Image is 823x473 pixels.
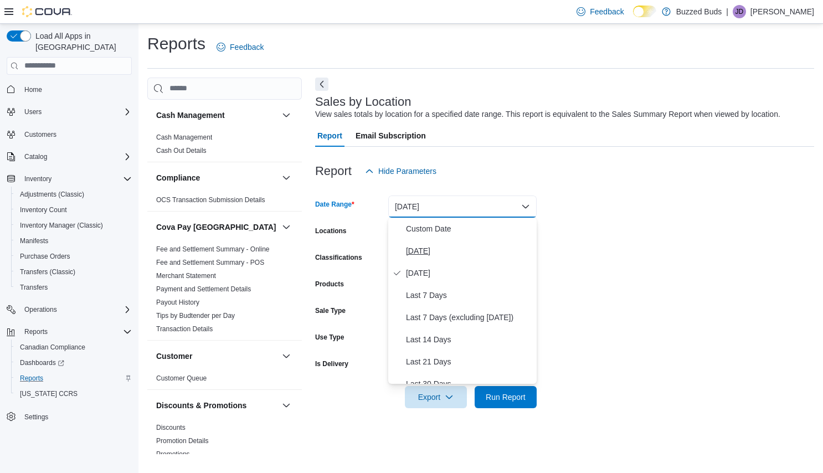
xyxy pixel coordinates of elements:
h3: Sales by Location [315,95,411,109]
button: Canadian Compliance [11,340,136,355]
span: Custom Date [406,222,532,235]
a: Payment and Settlement Details [156,285,251,293]
button: Compliance [280,171,293,184]
img: Cova [22,6,72,17]
span: Inventory Count [20,205,67,214]
span: Purchase Orders [20,252,70,261]
span: Users [20,105,132,119]
input: Dark Mode [633,6,656,17]
button: Discounts & Promotions [156,400,277,411]
span: Canadian Compliance [20,343,85,352]
span: Reports [20,325,132,338]
span: Report [317,125,342,147]
a: Transfers (Classic) [16,265,80,279]
a: Cash Out Details [156,147,207,155]
span: Customers [20,127,132,141]
p: Buzzed Buds [676,5,722,18]
span: Washington CCRS [16,387,132,400]
span: Manifests [20,236,48,245]
button: Inventory Count [11,202,136,218]
span: [DATE] [406,244,532,258]
span: Catalog [24,152,47,161]
span: Promotion Details [156,436,209,445]
h1: Reports [147,33,205,55]
span: Adjustments (Classic) [20,190,84,199]
span: Cash Management [156,133,212,142]
span: Hide Parameters [378,166,436,177]
label: Date Range [315,200,354,209]
span: Reports [16,372,132,385]
span: Payment and Settlement Details [156,285,251,294]
span: Inventory [20,172,132,186]
button: Cova Pay [GEOGRAPHIC_DATA] [280,220,293,234]
span: Manifests [16,234,132,248]
div: Cova Pay [GEOGRAPHIC_DATA] [147,243,302,340]
button: [US_STATE] CCRS [11,386,136,402]
button: Users [2,104,136,120]
a: Promotion Details [156,437,209,445]
button: [DATE] [388,196,537,218]
span: Operations [24,305,57,314]
div: Customer [147,372,302,389]
span: Email Subscription [356,125,426,147]
button: Reports [11,371,136,386]
button: Run Report [475,386,537,408]
span: Home [24,85,42,94]
span: Load All Apps in [GEOGRAPHIC_DATA] [31,30,132,53]
a: Home [20,83,47,96]
button: Reports [2,324,136,340]
a: Inventory Manager (Classic) [16,219,107,232]
a: Settings [20,410,53,424]
span: Settings [20,409,132,423]
label: Is Delivery [315,359,348,368]
a: Feedback [212,36,268,58]
span: Canadian Compliance [16,341,132,354]
span: Transfers [16,281,132,294]
button: Settings [2,408,136,424]
a: Dashboards [16,356,69,369]
button: Discounts & Promotions [280,399,293,412]
span: Dashboards [20,358,64,367]
a: Customers [20,128,61,141]
button: Manifests [11,233,136,249]
a: Transfers [16,281,52,294]
a: Fee and Settlement Summary - Online [156,245,270,253]
button: Compliance [156,172,277,183]
button: Catalog [2,149,136,164]
span: Last 21 Days [406,355,532,368]
span: Dark Mode [633,17,634,18]
button: Catalog [20,150,52,163]
button: Inventory [20,172,56,186]
button: Users [20,105,46,119]
span: Catalog [20,150,132,163]
label: Sale Type [315,306,346,315]
span: Last 7 Days (excluding [DATE]) [406,311,532,324]
p: | [726,5,728,18]
span: [DATE] [406,266,532,280]
a: Manifests [16,234,53,248]
span: Reports [20,374,43,383]
h3: Report [315,164,352,178]
span: Reports [24,327,48,336]
span: Customer Queue [156,374,207,383]
span: Inventory Manager (Classic) [20,221,103,230]
a: Tips by Budtender per Day [156,312,235,320]
div: Discounts & Promotions [147,421,302,465]
span: Transfers [20,283,48,292]
div: Jack Davidson [733,5,746,18]
span: Payout History [156,298,199,307]
a: [US_STATE] CCRS [16,387,82,400]
span: JD [735,5,744,18]
button: Inventory Manager (Classic) [11,218,136,233]
span: Inventory [24,174,52,183]
span: Feedback [590,6,624,17]
a: Adjustments (Classic) [16,188,89,201]
span: Export [411,386,460,408]
a: Discounts [156,424,186,431]
span: [US_STATE] CCRS [20,389,78,398]
span: OCS Transaction Submission Details [156,196,265,204]
div: Cash Management [147,131,302,162]
span: Fee and Settlement Summary - Online [156,245,270,254]
span: Purchase Orders [16,250,132,263]
span: Operations [20,303,132,316]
